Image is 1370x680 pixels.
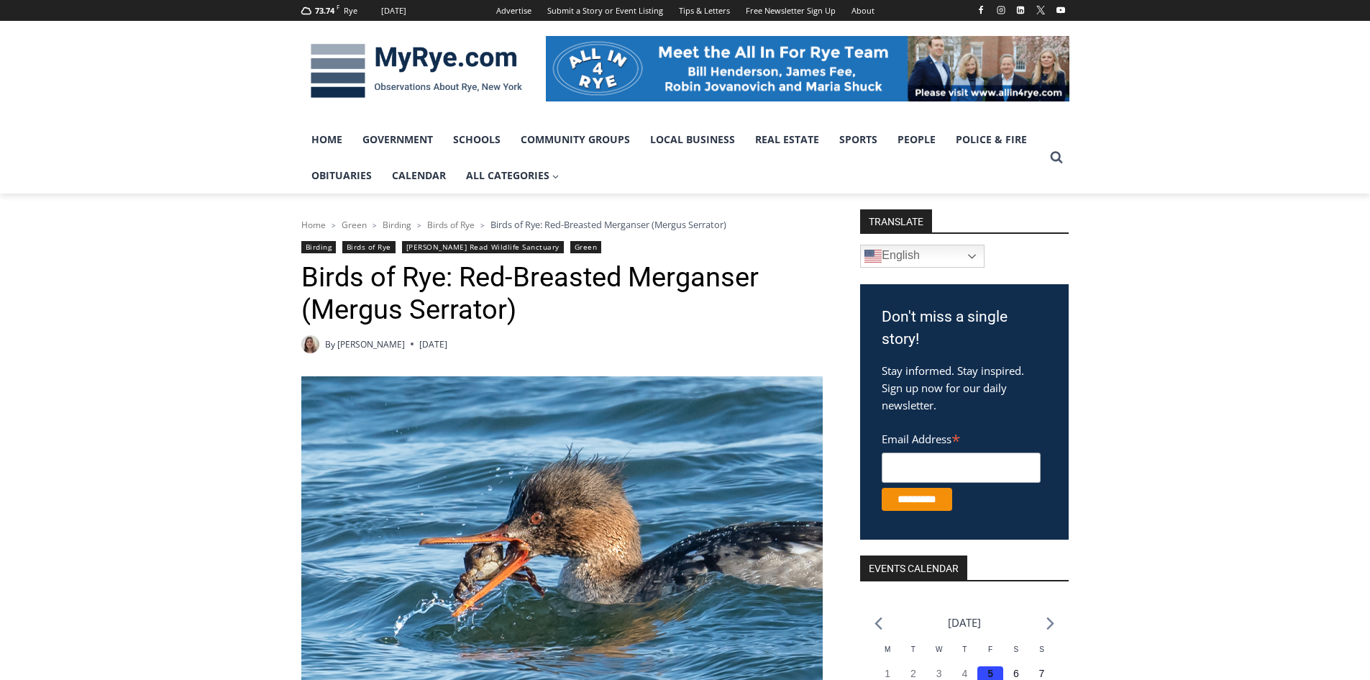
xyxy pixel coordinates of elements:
span: F [988,645,992,653]
span: S [1039,645,1044,653]
div: Thursday [952,644,978,666]
a: Birding [383,219,411,231]
nav: Primary Navigation [301,122,1044,194]
a: Author image [301,335,319,353]
time: 6 [1013,668,1019,679]
a: Green [342,219,367,231]
a: Green [570,241,602,253]
a: YouTube [1052,1,1069,19]
span: M [885,645,890,653]
h2: Events Calendar [860,556,967,580]
div: Friday [977,644,1003,666]
a: Birds of Rye [342,241,396,253]
a: [PERSON_NAME] Read Wildlife Sanctuary [402,241,564,253]
div: [DATE] [381,4,406,17]
a: Home [301,122,352,158]
a: Facebook [972,1,990,19]
a: Instagram [992,1,1010,19]
a: Home [301,219,326,231]
span: > [332,220,336,230]
span: 73.74 [315,5,334,16]
img: MyRye.com [301,34,531,109]
a: Next month [1046,617,1054,630]
button: View Search Form [1044,145,1069,171]
a: Real Estate [745,122,829,158]
time: 4 [962,668,967,679]
a: Linkedin [1012,1,1029,19]
div: Rye [344,4,357,17]
span: > [417,220,421,230]
div: Saturday [1003,644,1029,666]
span: All Categories [466,168,560,183]
span: W [936,645,942,653]
time: 7 [1039,668,1045,679]
span: F [337,3,339,11]
p: Stay informed. Stay inspired. Sign up now for our daily newsletter. [882,362,1047,414]
a: Police & Fire [946,122,1037,158]
a: Sports [829,122,887,158]
span: > [373,220,377,230]
span: > [480,220,485,230]
img: All in for Rye [546,36,1069,101]
h3: Don't miss a single story! [882,306,1047,351]
time: 2 [910,668,916,679]
img: (PHOTO: MyRye.com intern Amélie Coghlan, 2025. Contributed.) [301,335,319,353]
span: Birds of Rye: Red-Breasted Merganser (Mergus Serrator) [490,218,726,231]
a: [PERSON_NAME] [337,338,405,350]
a: Schools [443,122,511,158]
span: By [325,337,335,351]
a: Calendar [382,158,456,194]
div: Tuesday [900,644,926,666]
a: Previous month [874,617,882,630]
div: Sunday [1029,644,1055,666]
nav: Breadcrumbs [301,217,823,232]
span: T [911,645,915,653]
a: Local Business [640,122,745,158]
a: People [887,122,946,158]
time: 3 [936,668,942,679]
time: 1 [885,668,890,679]
div: Monday [874,644,900,666]
a: Government [352,122,443,158]
a: Birding [301,241,337,253]
a: X [1032,1,1049,19]
a: English [860,245,985,268]
img: en [864,248,882,265]
a: Birds of Rye [427,219,475,231]
span: S [1013,645,1018,653]
strong: TRANSLATE [860,209,932,232]
li: [DATE] [948,613,981,633]
div: Wednesday [926,644,952,666]
label: Email Address [882,425,1041,450]
time: 5 [987,668,993,679]
span: T [962,645,967,653]
a: All Categories [456,158,570,194]
time: [DATE] [419,337,447,351]
a: Community Groups [511,122,640,158]
a: Obituaries [301,158,382,194]
h1: Birds of Rye: Red-Breasted Merganser (Mergus Serrator) [301,261,823,327]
